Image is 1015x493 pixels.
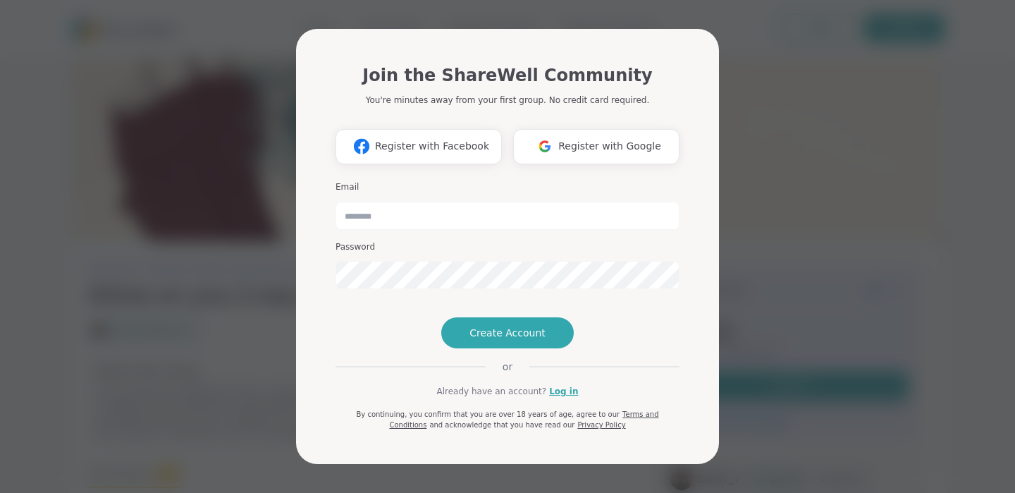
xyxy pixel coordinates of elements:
span: and acknowledge that you have read our [429,421,574,429]
h1: Join the ShareWell Community [362,63,652,88]
span: By continuing, you confirm that you are over 18 years of age, agree to our [356,410,620,418]
h3: Email [336,181,679,193]
span: Create Account [469,326,546,340]
button: Register with Facebook [336,129,502,164]
span: Register with Google [558,139,661,154]
span: or [486,360,529,374]
p: You're minutes away from your first group. No credit card required. [366,94,649,106]
span: Already have an account? [436,385,546,398]
a: Privacy Policy [577,421,625,429]
button: Create Account [441,317,574,348]
a: Log in [549,385,578,398]
a: Terms and Conditions [389,410,658,429]
span: Register with Facebook [375,139,489,154]
h3: Password [336,241,679,253]
button: Register with Google [513,129,679,164]
img: ShareWell Logomark [531,133,558,159]
img: ShareWell Logomark [348,133,375,159]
